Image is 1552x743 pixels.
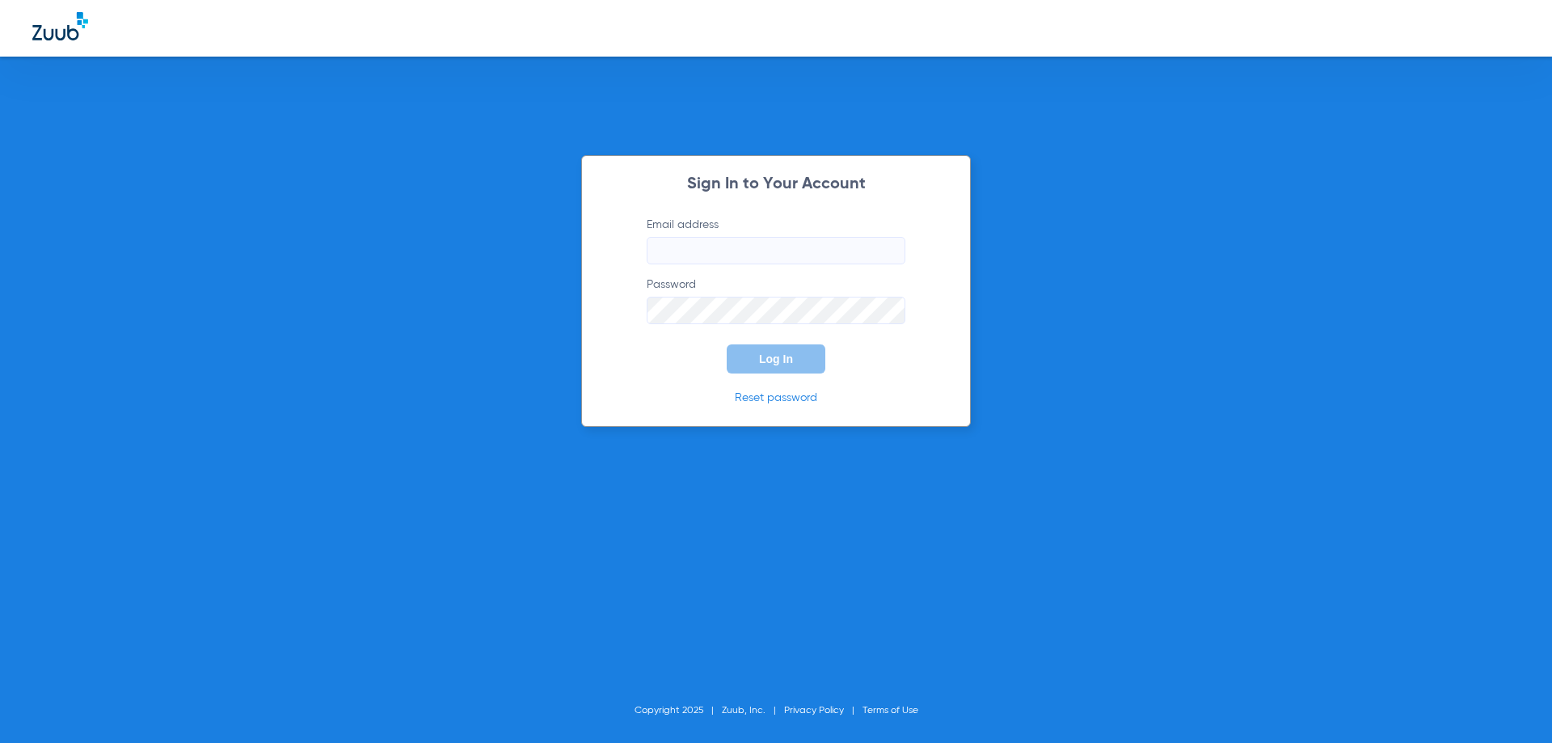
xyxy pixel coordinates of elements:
a: Terms of Use [862,706,918,716]
a: Reset password [735,392,817,403]
label: Password [647,277,905,324]
label: Email address [647,217,905,264]
input: Email address [647,237,905,264]
span: Log In [759,353,793,365]
button: Log In [727,344,825,374]
input: Password [647,297,905,324]
h2: Sign In to Your Account [622,176,930,192]
img: Zuub Logo [32,12,88,40]
li: Zuub, Inc. [722,703,784,719]
a: Privacy Policy [784,706,844,716]
li: Copyright 2025 [635,703,722,719]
